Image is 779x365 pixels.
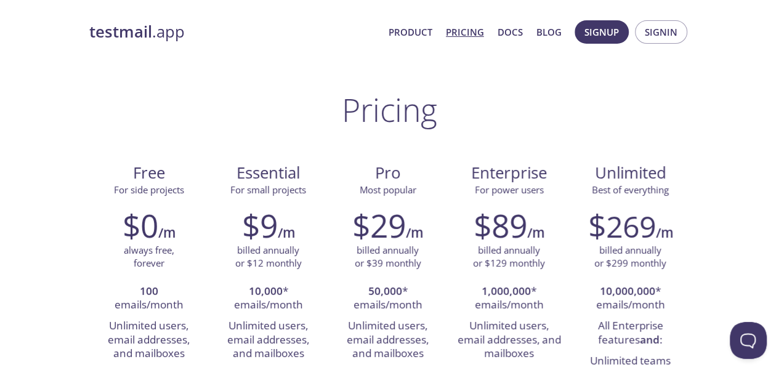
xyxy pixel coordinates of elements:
[592,183,669,196] span: Best of everything
[580,281,681,316] li: * emails/month
[536,24,562,40] a: Blog
[446,24,484,40] a: Pricing
[600,284,655,298] strong: 10,000,000
[457,281,562,316] li: * emails/month
[242,207,278,244] h2: $9
[575,20,629,44] button: Signup
[406,222,423,243] h6: /m
[498,24,523,40] a: Docs
[656,222,673,243] h6: /m
[645,24,677,40] span: Signin
[588,207,656,244] h2: $
[140,284,158,298] strong: 100
[99,281,200,316] li: emails/month
[219,162,318,183] span: Essential
[352,207,406,244] h2: $29
[595,162,666,183] span: Unlimited
[389,24,432,40] a: Product
[482,284,531,298] strong: 1,000,000
[114,183,184,196] span: For side projects
[89,22,379,42] a: testmail.app
[606,206,656,246] span: 269
[89,21,152,42] strong: testmail
[527,222,544,243] h6: /m
[580,316,681,351] li: All Enterprise features :
[368,284,402,298] strong: 50,000
[355,244,421,270] p: billed annually or $39 monthly
[99,162,199,183] span: Free
[640,332,660,347] strong: and
[99,316,200,364] li: Unlimited users, email addresses, and mailboxes
[249,284,283,298] strong: 10,000
[218,316,319,364] li: Unlimited users, email addresses, and mailboxes
[124,244,174,270] p: always free, forever
[475,183,544,196] span: For power users
[635,20,687,44] button: Signin
[458,162,561,183] span: Enterprise
[337,316,438,364] li: Unlimited users, email addresses, and mailboxes
[594,244,666,270] p: billed annually or $299 monthly
[230,183,306,196] span: For small projects
[235,244,302,270] p: billed annually or $12 monthly
[457,316,562,364] li: Unlimited users, email addresses, and mailboxes
[473,244,545,270] p: billed annually or $129 monthly
[158,222,176,243] h6: /m
[584,24,619,40] span: Signup
[337,281,438,316] li: * emails/month
[278,222,295,243] h6: /m
[730,322,767,359] iframe: Help Scout Beacon - Open
[338,162,438,183] span: Pro
[218,281,319,316] li: * emails/month
[360,183,416,196] span: Most popular
[474,207,527,244] h2: $89
[123,207,158,244] h2: $0
[342,91,437,128] h1: Pricing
